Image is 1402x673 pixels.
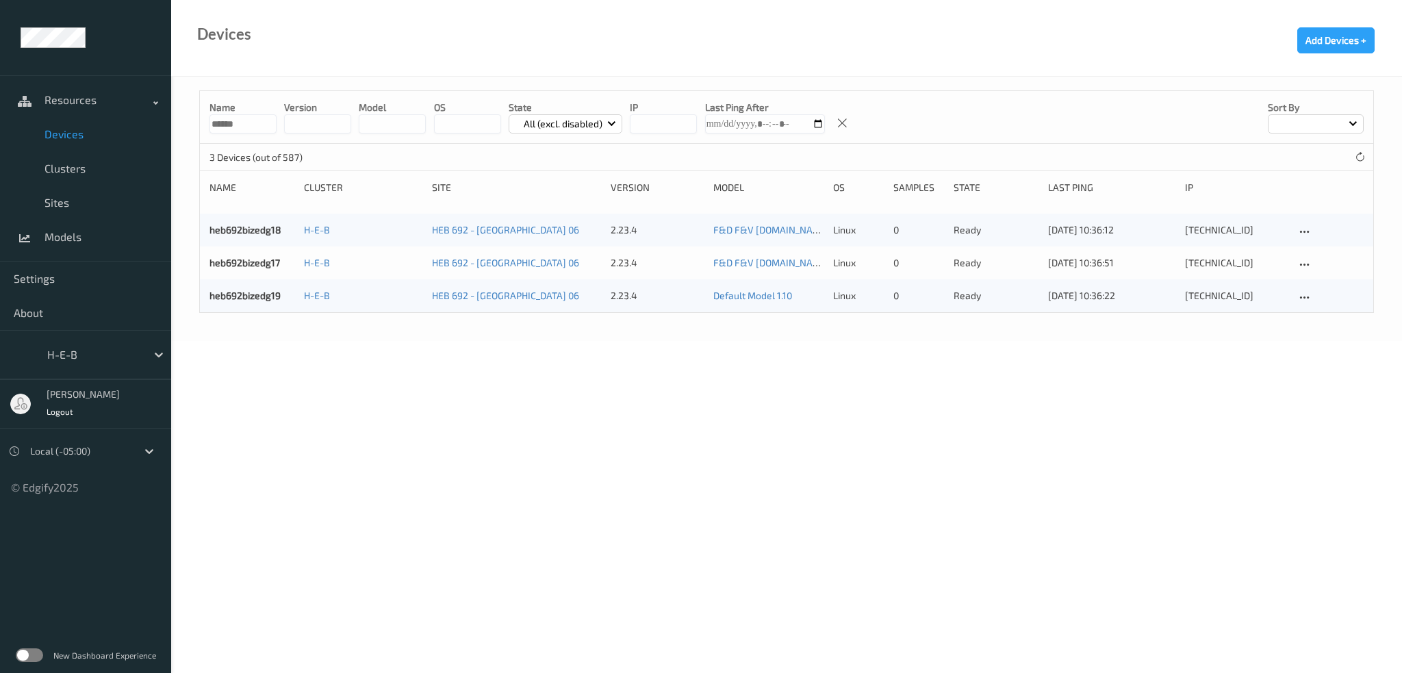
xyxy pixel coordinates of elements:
button: Add Devices + [1297,27,1375,53]
div: [DATE] 10:36:22 [1048,289,1175,303]
p: All (excl. disabled) [519,117,607,131]
a: H-E-B [304,224,330,236]
div: 2.23.4 [611,289,704,303]
p: ready [954,223,1038,237]
p: linux [833,256,884,270]
a: F&D F&V [DOMAIN_NAME] (Daily) [DATE] 16:30 [DATE] 16:30 Auto Save [713,257,1017,268]
div: [DATE] 10:36:51 [1048,256,1175,270]
div: Cluster [304,181,422,194]
p: model [359,101,426,114]
p: OS [434,101,501,114]
div: 0 [893,256,944,270]
div: State [954,181,1038,194]
div: Name [209,181,294,194]
p: Last Ping After [705,101,825,114]
p: 3 Devices (out of 587) [209,151,312,164]
div: ip [1185,181,1286,194]
p: version [284,101,351,114]
div: OS [833,181,884,194]
div: [TECHNICAL_ID] [1185,256,1286,270]
a: Default Model 1.10 [713,290,792,301]
p: IP [630,101,697,114]
div: 2.23.4 [611,223,704,237]
a: heb692bizedg18 [209,224,281,236]
div: [TECHNICAL_ID] [1185,223,1286,237]
a: HEB 692 - [GEOGRAPHIC_DATA] 06 [432,290,579,301]
p: State [509,101,623,114]
p: linux [833,289,884,303]
a: heb692bizedg17 [209,257,280,268]
p: linux [833,223,884,237]
div: [TECHNICAL_ID] [1185,289,1286,303]
a: heb692bizedg19 [209,290,281,301]
div: 0 [893,289,944,303]
a: H-E-B [304,290,330,301]
div: version [611,181,704,194]
a: HEB 692 - [GEOGRAPHIC_DATA] 06 [432,224,579,236]
a: HEB 692 - [GEOGRAPHIC_DATA] 06 [432,257,579,268]
div: 2.23.4 [611,256,704,270]
div: Samples [893,181,944,194]
div: Model [713,181,824,194]
div: [DATE] 10:36:12 [1048,223,1175,237]
div: 0 [893,223,944,237]
p: Name [209,101,277,114]
a: H-E-B [304,257,330,268]
p: ready [954,256,1038,270]
p: ready [954,289,1038,303]
div: Devices [197,27,251,41]
div: Site [432,181,601,194]
p: Sort by [1268,101,1364,114]
a: F&D F&V [DOMAIN_NAME] (Daily) [DATE] 16:30 [DATE] 16:30 Auto Save [713,224,1017,236]
div: Last Ping [1048,181,1175,194]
